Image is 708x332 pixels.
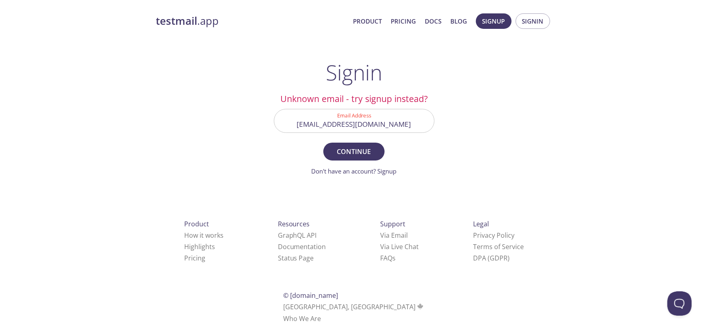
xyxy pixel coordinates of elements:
[184,219,209,228] span: Product
[278,254,314,263] a: Status Page
[283,302,425,311] span: [GEOGRAPHIC_DATA], [GEOGRAPHIC_DATA]
[380,231,408,240] a: Via Email
[278,219,310,228] span: Resources
[278,231,317,240] a: GraphQL API
[667,291,692,316] iframe: Help Scout Beacon - Open
[522,16,544,26] span: Signin
[380,254,396,263] a: FAQ
[392,254,396,263] span: s
[283,291,338,300] span: © [DOMAIN_NAME]
[156,14,347,28] a: testmail.app
[332,146,375,157] span: Continue
[380,242,419,251] a: Via Live Chat
[326,60,382,85] h1: Signin
[473,231,514,240] a: Privacy Policy
[184,254,205,263] a: Pricing
[380,219,405,228] span: Support
[482,16,505,26] span: Signup
[391,16,416,26] a: Pricing
[476,13,512,29] button: Signup
[353,16,382,26] a: Product
[473,254,510,263] a: DPA (GDPR)
[184,231,224,240] a: How it works
[473,219,489,228] span: Legal
[274,92,435,106] h2: Unknown email - try signup instead?
[156,14,198,28] strong: testmail
[283,314,321,323] a: Who We Are
[473,242,524,251] a: Terms of Service
[184,242,215,251] a: Highlights
[312,167,397,175] a: Don't have an account? Signup
[425,16,442,26] a: Docs
[451,16,467,26] a: Blog
[278,242,326,251] a: Documentation
[323,143,384,161] button: Continue
[516,13,550,29] button: Signin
